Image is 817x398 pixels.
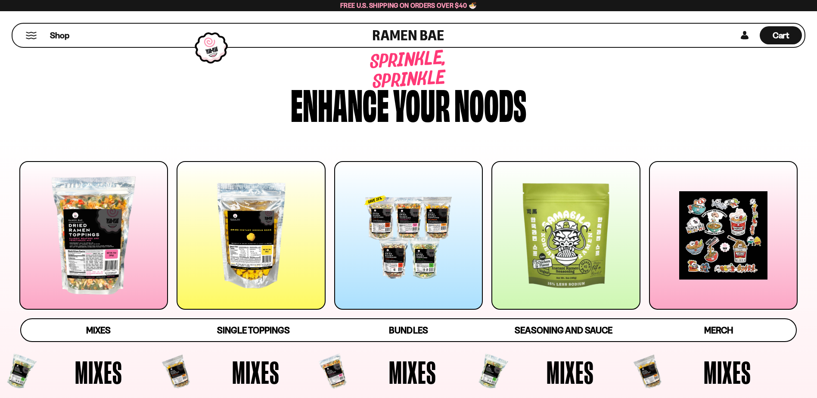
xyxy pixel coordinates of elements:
a: Merch [641,319,796,341]
span: Shop [50,30,69,41]
span: Merch [704,325,733,336]
a: Cart [760,24,802,47]
span: Bundles [389,325,428,336]
a: Single Toppings [176,319,331,341]
a: Shop [50,26,69,44]
span: Mixes [547,356,594,388]
span: Cart [773,30,789,40]
a: Seasoning and Sauce [486,319,641,341]
div: noods [454,83,526,124]
span: Seasoning and Sauce [515,325,612,336]
span: Mixes [704,356,751,388]
a: Mixes [21,319,176,341]
div: your [393,83,450,124]
div: Enhance [291,83,389,124]
span: Mixes [75,356,122,388]
a: Bundles [331,319,486,341]
span: Free U.S. Shipping on Orders over $40 🍜 [340,1,477,9]
button: Mobile Menu Trigger [25,32,37,39]
span: Mixes [389,356,436,388]
span: Single Toppings [217,325,290,336]
span: Mixes [86,325,111,336]
span: Mixes [232,356,280,388]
